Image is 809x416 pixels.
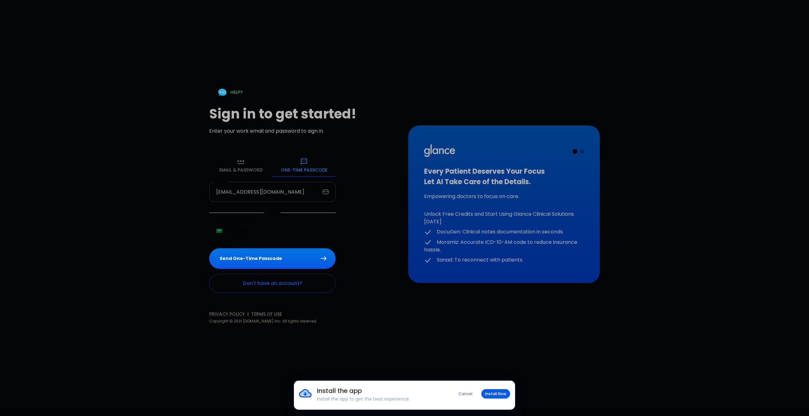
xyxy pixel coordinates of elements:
button: Select country [214,225,225,237]
span: | [247,311,249,317]
p: Install the app to get the best experience. [317,396,438,402]
p: Empowering doctors to focus on care. [424,193,584,200]
h3: Every Patient Deserves Your Focus Let AI Take Care of the Details. [424,166,584,187]
a: Privacy Policy [209,311,245,317]
p: Enter your work email and password to sign in. [209,127,401,135]
p: Unlock Free Credits and Start Using Glance Clinical Solutions [DATE] [424,210,584,226]
p: OR [269,209,276,216]
input: dr.ahmed@clinic.com [209,182,320,202]
h6: Install the app [317,386,438,396]
button: Cancel [455,389,476,398]
a: Don't have an account? [209,274,336,293]
button: Send One-Time Passcode [209,248,336,269]
img: unknown [216,229,222,233]
h1: Sign in to get started! [209,106,401,122]
button: Email & Password [209,154,272,177]
img: Chat Support [217,87,228,98]
p: Sanad: To reconnect with patients. [424,256,584,264]
p: Moramiz: Accurate ICD-10-AM code to reduce insurance hassle. [424,238,584,254]
button: Install Now [481,389,510,398]
button: One-Time Passcode [272,154,336,177]
a: HELP? [209,84,250,100]
a: Terms of Use [251,311,282,317]
span: Copyright © 2021 [DOMAIN_NAME] Inc. All rights reserved. [209,318,317,324]
p: DocuGen: Clinical notes documentation in seconds. [424,228,584,236]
